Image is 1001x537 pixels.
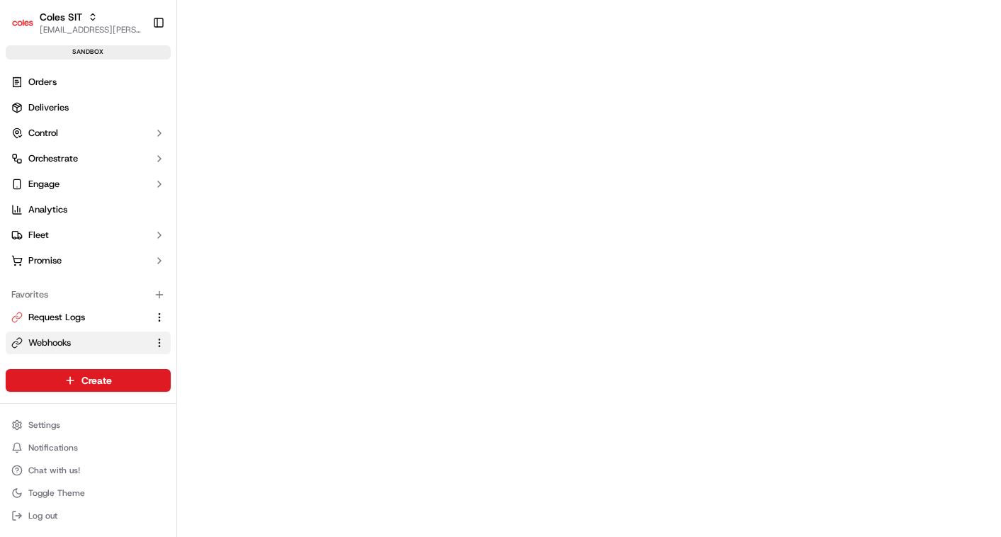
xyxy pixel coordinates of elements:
[28,337,71,349] span: Webhooks
[28,311,85,324] span: Request Logs
[6,96,171,119] a: Deliveries
[11,11,34,34] img: Coles SIT
[81,373,112,388] span: Create
[28,127,58,140] span: Control
[40,24,141,35] button: [EMAIL_ADDRESS][PERSON_NAME][PERSON_NAME][DOMAIN_NAME]
[28,442,78,453] span: Notifications
[6,122,171,145] button: Control
[6,147,171,170] button: Orchestrate
[6,369,171,392] button: Create
[28,254,62,267] span: Promise
[6,173,171,196] button: Engage
[6,438,171,458] button: Notifications
[6,415,171,435] button: Settings
[40,10,82,24] button: Coles SIT
[28,229,49,242] span: Fleet
[6,224,171,247] button: Fleet
[6,283,171,306] div: Favorites
[6,483,171,503] button: Toggle Theme
[6,71,171,94] a: Orders
[6,249,171,272] button: Promise
[28,487,85,499] span: Toggle Theme
[6,45,171,60] div: sandbox
[6,506,171,526] button: Log out
[28,203,67,216] span: Analytics
[28,510,57,521] span: Log out
[28,419,60,431] span: Settings
[6,460,171,480] button: Chat with us!
[6,306,171,329] button: Request Logs
[28,465,80,476] span: Chat with us!
[6,332,171,354] button: Webhooks
[28,178,60,191] span: Engage
[11,337,148,349] a: Webhooks
[28,76,57,89] span: Orders
[28,101,69,114] span: Deliveries
[11,311,148,324] a: Request Logs
[28,152,78,165] span: Orchestrate
[6,6,147,40] button: Coles SITColes SIT[EMAIL_ADDRESS][PERSON_NAME][PERSON_NAME][DOMAIN_NAME]
[6,198,171,221] a: Analytics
